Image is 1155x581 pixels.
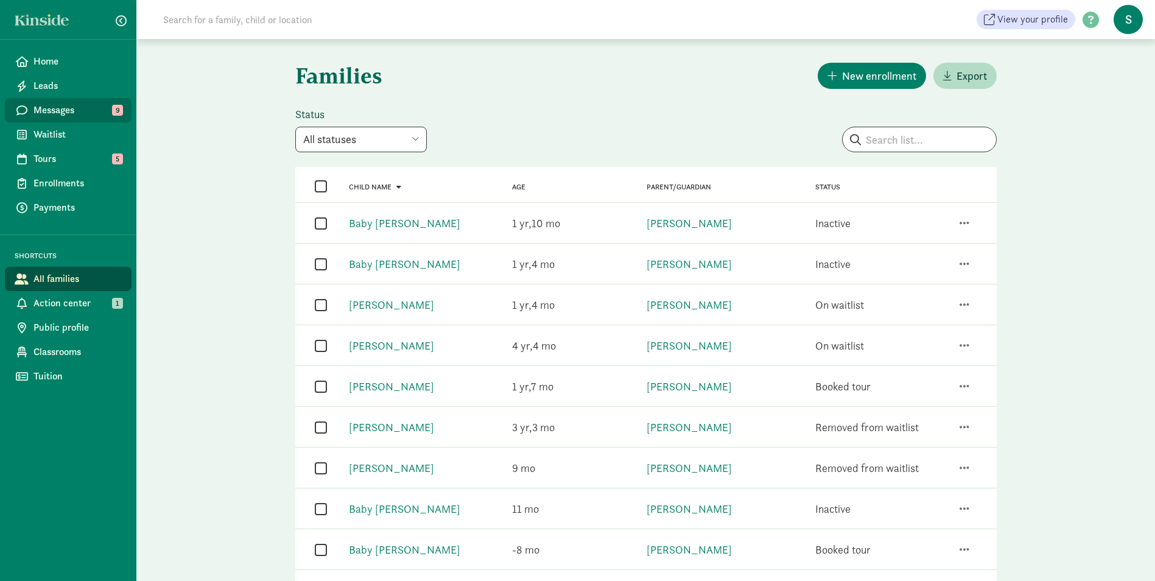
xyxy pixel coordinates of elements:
span: Status [815,183,840,191]
span: 3 [512,420,532,434]
span: Classrooms [33,345,122,359]
a: [PERSON_NAME] [647,379,732,393]
span: Waitlist [33,127,122,142]
a: [PERSON_NAME] [647,216,732,230]
span: Child name [349,183,391,191]
div: Removed from waitlist [815,419,919,435]
a: Messages 9 [5,98,132,122]
a: [PERSON_NAME] [349,461,434,475]
span: All families [33,272,122,286]
span: View your profile [997,12,1068,27]
a: Baby [PERSON_NAME] [349,216,460,230]
span: 3 [532,420,555,434]
span: 1 [112,298,123,309]
span: 9 [512,461,535,475]
span: 4 [532,257,555,271]
a: Age [512,183,525,191]
button: Export [933,63,997,89]
a: Baby [PERSON_NAME] [349,543,460,557]
a: [PERSON_NAME] [647,543,732,557]
span: 1 [512,379,531,393]
a: [PERSON_NAME] [349,339,434,353]
h1: Families [295,54,644,97]
div: On waitlist [815,337,864,354]
a: [PERSON_NAME] [647,298,732,312]
span: Enrollments [33,176,122,191]
a: [PERSON_NAME] [349,379,434,393]
div: Booked tour [815,378,871,395]
a: All families [5,267,132,291]
span: 10 [532,216,560,230]
a: [PERSON_NAME] [647,339,732,353]
div: Booked tour [815,541,871,558]
a: Baby [PERSON_NAME] [349,257,460,271]
a: [PERSON_NAME] [349,420,434,434]
span: 11 [512,502,539,516]
span: Tuition [33,369,122,384]
input: Search list... [843,127,996,152]
div: Removed from waitlist [815,460,919,476]
a: Payments [5,195,132,220]
div: Inactive [815,215,851,231]
span: Leads [33,79,122,93]
a: Classrooms [5,340,132,364]
a: Parent/Guardian [647,183,711,191]
span: Tours [33,152,122,166]
iframe: Chat Widget [1094,523,1155,581]
a: View your profile [977,10,1075,29]
a: [PERSON_NAME] [647,502,732,516]
span: Public profile [33,320,122,335]
span: 7 [531,379,553,393]
span: Action center [33,296,122,311]
span: Payments [33,200,122,215]
span: 4 [532,298,555,312]
div: Inactive [815,256,851,272]
span: -8 [512,543,539,557]
a: [PERSON_NAME] [349,298,434,312]
span: 1 [512,216,532,230]
span: S [1114,5,1143,34]
button: New enrollment [818,63,926,89]
input: Search for a family, child or location [156,7,497,32]
span: 9 [112,105,123,116]
div: Inactive [815,501,851,517]
a: [PERSON_NAME] [647,420,732,434]
a: Tuition [5,364,132,389]
a: Home [5,49,132,74]
a: Public profile [5,315,132,340]
span: Messages [33,103,122,118]
a: Action center 1 [5,291,132,315]
span: 4 [512,339,533,353]
a: Leads [5,74,132,98]
a: Enrollments [5,171,132,195]
span: Export [957,68,987,84]
span: 4 [533,339,556,353]
span: 1 [512,257,532,271]
label: Status [295,107,427,122]
div: On waitlist [815,297,864,313]
a: Child name [349,183,401,191]
a: [PERSON_NAME] [647,461,732,475]
a: Baby [PERSON_NAME] [349,502,460,516]
span: 5 [112,153,123,164]
a: Tours 5 [5,147,132,171]
a: [PERSON_NAME] [647,257,732,271]
span: 1 [512,298,532,312]
span: New enrollment [842,68,916,84]
span: Home [33,54,122,69]
a: Waitlist [5,122,132,147]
